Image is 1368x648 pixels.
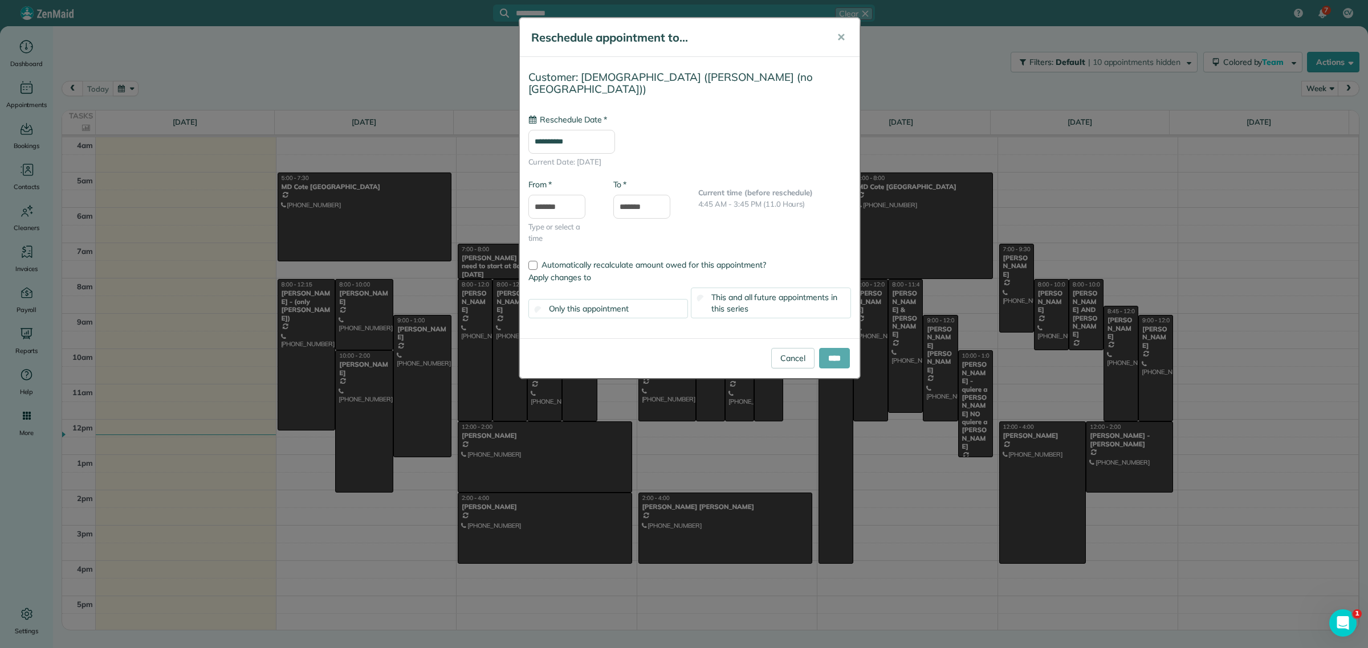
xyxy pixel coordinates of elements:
[698,199,851,210] p: 4:45 AM - 3:45 PM (11.0 Hours)
[541,260,766,270] span: Automatically recalculate amount owed for this appointment?
[1329,609,1357,637] iframe: Intercom live chat
[697,295,705,302] input: This and all future appointments in this series
[698,188,813,197] b: Current time (before reschedule)
[528,114,607,125] label: Reschedule Date
[531,30,821,46] h5: Reschedule appointment to...
[1353,609,1362,618] span: 1
[534,306,541,314] input: Only this appointment
[837,31,845,44] span: ✕
[528,272,851,283] label: Apply changes to
[528,222,596,244] span: Type or select a time
[711,292,837,314] span: This and all future appointments in this series
[771,348,815,368] a: Cancel
[549,304,629,314] span: Only this appointment
[528,71,851,95] h4: Customer: [DEMOGRAPHIC_DATA] ([PERSON_NAME] (no [GEOGRAPHIC_DATA]))
[528,179,552,190] label: From
[528,157,851,168] span: Current Date: [DATE]
[613,179,626,190] label: To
